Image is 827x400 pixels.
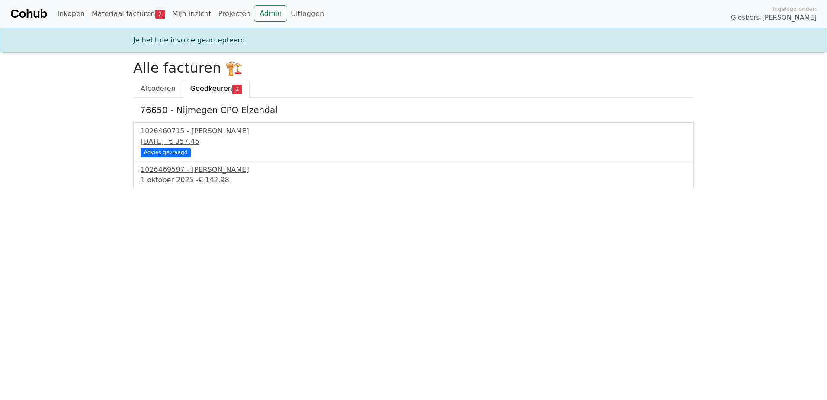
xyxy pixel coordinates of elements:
span: 2 [232,85,242,94]
div: 1026460715 - [PERSON_NAME] [141,126,686,136]
a: 1026460715 - [PERSON_NAME][DATE] -€ 357.45 Advies gevraagd [141,126,686,156]
div: Je hebt de invoice geaccepteerd [128,35,699,45]
span: € 142.98 [199,176,229,184]
a: Materiaal facturen2 [88,5,169,23]
h5: 76650 - Nijmegen CPO Elzendal [140,105,687,115]
div: [DATE] - [141,136,686,147]
a: Afcoderen [133,80,183,98]
a: 1026469597 - [PERSON_NAME]1 oktober 2025 -€ 142.98 [141,165,686,185]
a: Cohub [10,3,47,24]
a: Projecten [215,5,254,23]
h2: Alle facturen 🏗️ [133,60,694,76]
div: 1026469597 - [PERSON_NAME] [141,165,686,175]
a: Admin [254,5,287,22]
span: € 357.45 [169,137,199,145]
a: Mijn inzicht [169,5,215,23]
span: 2 [155,10,165,19]
span: Goedkeuren [190,84,232,93]
a: Goedkeuren2 [183,80,250,98]
a: Uitloggen [287,5,327,23]
div: Advies gevraagd [141,148,191,157]
div: 1 oktober 2025 - [141,175,686,185]
a: Inkopen [54,5,88,23]
span: Giesbers-[PERSON_NAME] [731,13,817,23]
span: Ingelogd onder: [773,5,817,13]
span: Afcoderen [141,84,176,93]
